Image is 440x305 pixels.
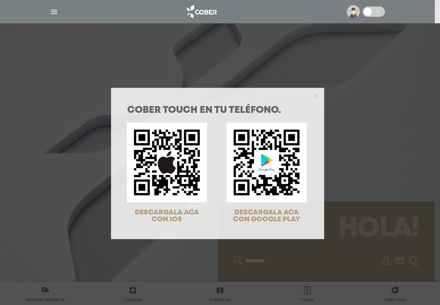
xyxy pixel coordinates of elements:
[233,209,300,223] span: DESCARGALA ACA CON GOOGLE PLAY
[227,122,307,202] img: qr-code
[135,209,199,223] span: DESCARGALA ACA CON IOS
[127,106,308,115] h1: COBER TOUCH en tu teléfono.
[127,122,207,202] img: qr-code
[313,92,319,98] button: Close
